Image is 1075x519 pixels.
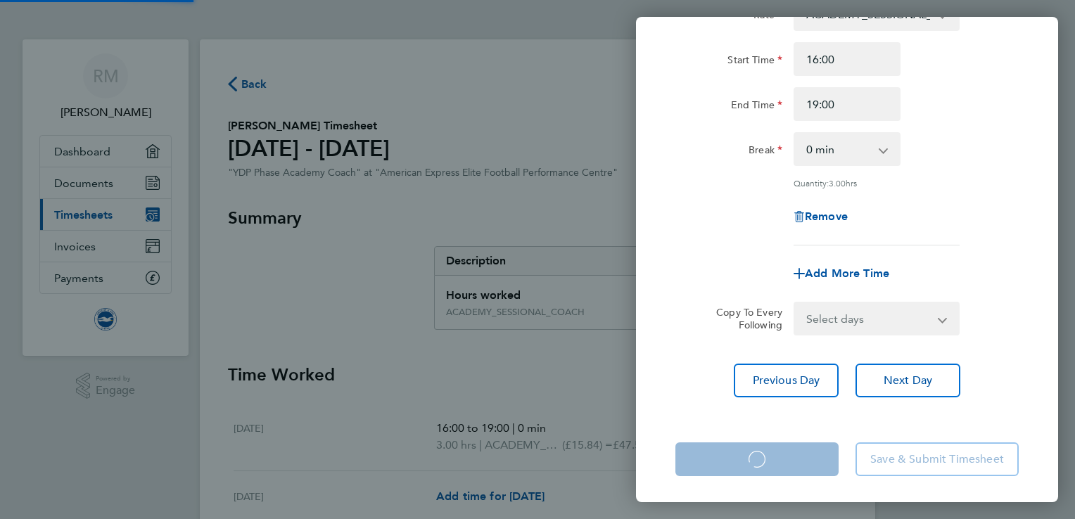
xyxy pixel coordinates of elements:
span: Add More Time [805,267,889,280]
div: Quantity: hrs [794,177,960,188]
button: Add More Time [794,268,889,279]
button: Remove [794,211,848,222]
span: Previous Day [753,373,820,387]
button: Next Day [855,364,960,397]
span: 3.00 [829,177,846,188]
span: Next Day [884,373,932,387]
span: Remove [805,210,848,223]
label: Rate [753,8,782,25]
label: End Time [731,98,782,115]
label: Break [749,143,782,160]
input: E.g. 18:00 [794,87,901,121]
label: Start Time [727,53,782,70]
label: Copy To Every Following [705,306,782,331]
input: E.g. 08:00 [794,42,901,76]
button: Previous Day [734,364,839,397]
